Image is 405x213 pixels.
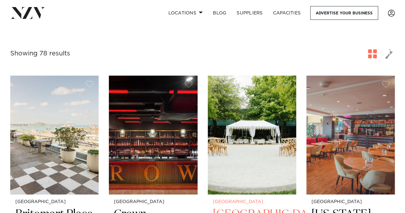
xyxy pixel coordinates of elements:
[10,7,45,19] img: nzv-logo.png
[10,49,70,59] div: Showing 78 results
[213,200,291,204] small: [GEOGRAPHIC_DATA]
[306,76,395,194] img: Dining area at Texas Events in Auckland
[114,200,192,204] small: [GEOGRAPHIC_DATA]
[310,6,378,20] a: Advertise your business
[312,200,390,204] small: [GEOGRAPHIC_DATA]
[268,6,306,20] a: Capacities
[15,200,93,204] small: [GEOGRAPHIC_DATA]
[163,6,208,20] a: Locations
[231,6,268,20] a: SUPPLIERS
[208,6,231,20] a: BLOG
